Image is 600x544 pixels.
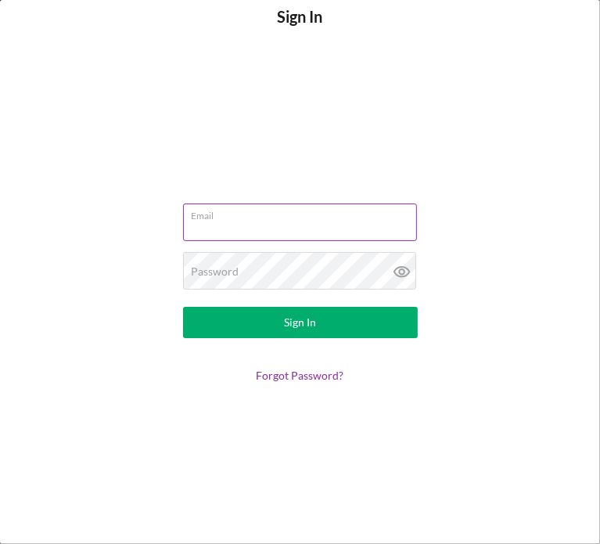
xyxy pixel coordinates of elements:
label: Email [192,204,417,222]
h4: Sign In [278,8,323,49]
label: Password [192,265,239,278]
button: Sign In [183,307,418,338]
a: Forgot Password? [257,369,344,382]
div: Sign In [284,307,316,338]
